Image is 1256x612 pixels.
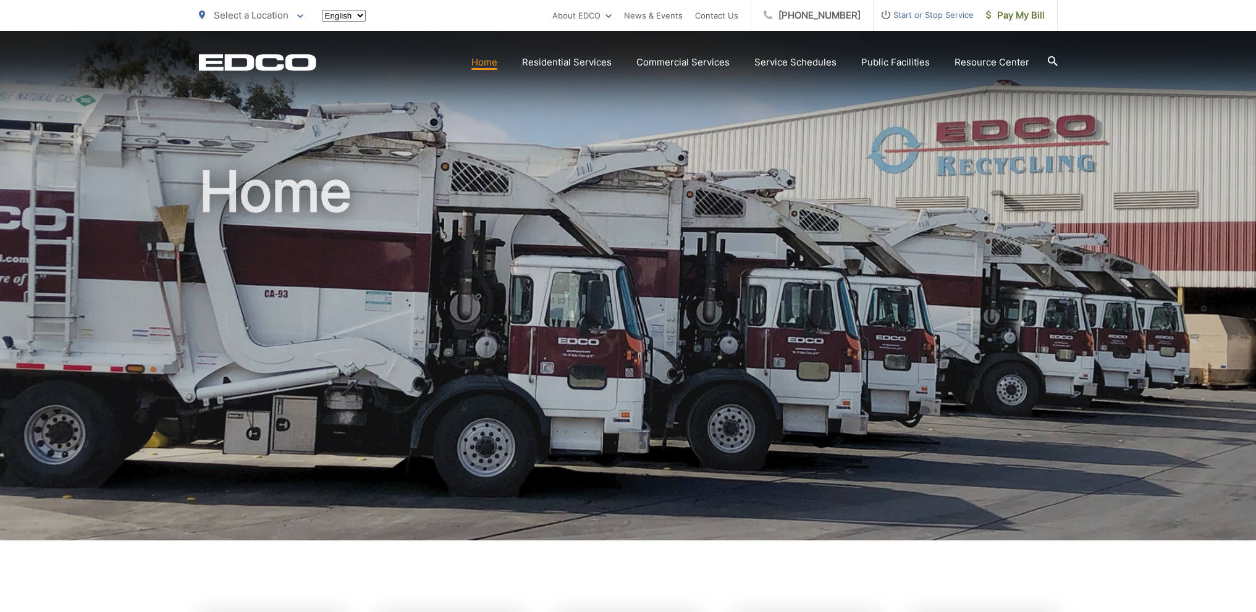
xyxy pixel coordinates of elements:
a: Public Facilities [861,55,930,70]
a: About EDCO [552,8,612,23]
a: News & Events [624,8,683,23]
h1: Home [199,161,1058,551]
a: Service Schedules [754,55,837,70]
a: Commercial Services [636,55,730,70]
a: EDCD logo. Return to the homepage. [199,54,316,71]
span: Select a Location [214,9,289,21]
select: Select a language [322,10,366,22]
a: Home [471,55,497,70]
span: Pay My Bill [986,8,1045,23]
a: Contact Us [695,8,738,23]
a: Resource Center [955,55,1029,70]
a: Residential Services [522,55,612,70]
